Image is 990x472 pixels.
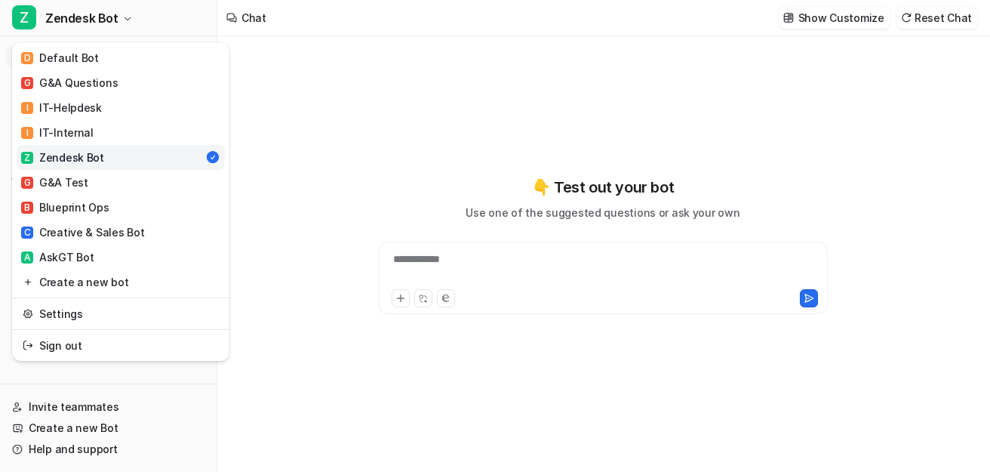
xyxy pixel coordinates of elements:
[23,274,33,290] img: reset
[17,301,225,326] a: Settings
[21,150,104,165] div: Zendesk Bot
[17,270,225,295] a: Create a new bot
[21,50,99,66] div: Default Bot
[23,306,33,322] img: reset
[45,8,118,29] span: Zendesk Bot
[21,177,33,189] span: G
[12,42,229,361] div: ZZendesk Bot
[21,251,33,264] span: A
[21,249,94,265] div: AskGT Bot
[21,77,33,89] span: G
[21,100,102,116] div: IT-Helpdesk
[21,202,33,214] span: B
[21,127,33,139] span: I
[21,199,109,215] div: Blueprint Ops
[21,152,33,164] span: Z
[21,174,88,190] div: G&A Test
[12,5,36,29] span: Z
[21,227,33,239] span: C
[21,52,33,64] span: D
[17,333,225,358] a: Sign out
[21,75,118,91] div: G&A Questions
[21,125,94,140] div: IT-Internal
[21,102,33,114] span: I
[23,338,33,353] img: reset
[21,224,144,240] div: Creative & Sales Bot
